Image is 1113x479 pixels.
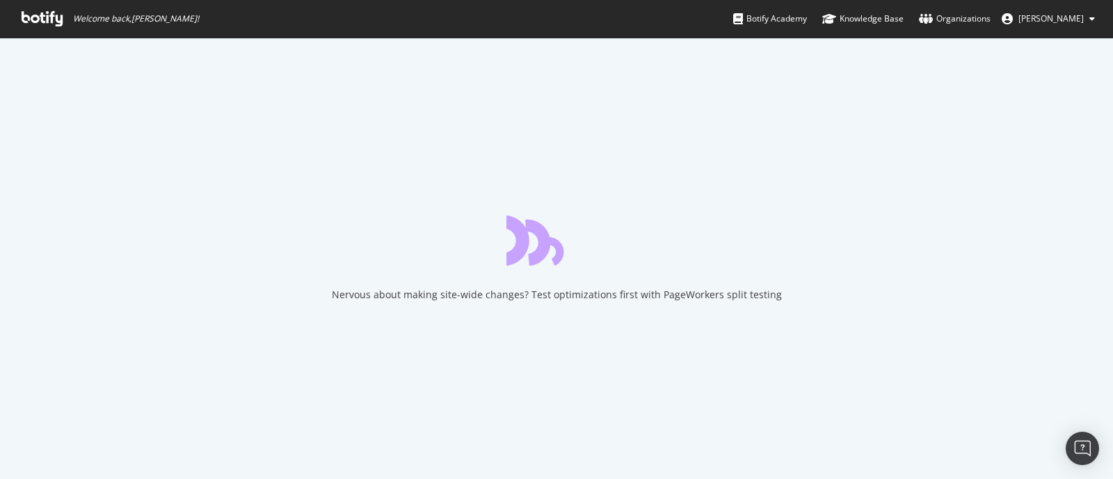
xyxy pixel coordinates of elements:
[822,12,904,26] div: Knowledge Base
[991,8,1106,30] button: [PERSON_NAME]
[332,288,782,302] div: Nervous about making site-wide changes? Test optimizations first with PageWorkers split testing
[1018,13,1084,24] span: Chloe Dudley
[919,12,991,26] div: Organizations
[733,12,807,26] div: Botify Academy
[1066,432,1099,465] div: Open Intercom Messenger
[506,216,607,266] div: animation
[73,13,199,24] span: Welcome back, [PERSON_NAME] !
